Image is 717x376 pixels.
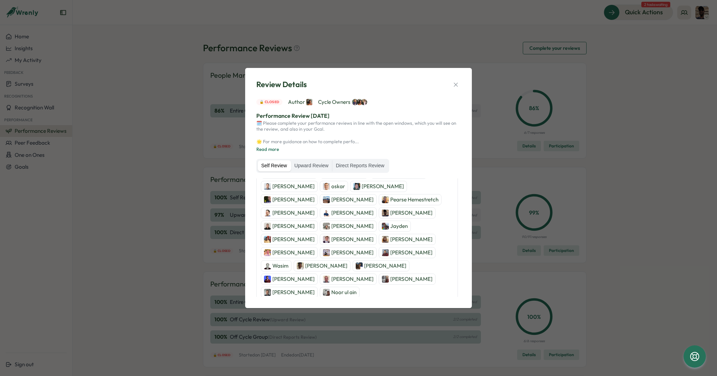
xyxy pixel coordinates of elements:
[264,196,271,203] img: Anthony Iles
[382,209,389,216] img: Jamalah Bryan
[356,99,363,105] img: Viveca Riley
[362,183,404,190] p: [PERSON_NAME]
[320,194,377,205] a: Adria Figueres[PERSON_NAME]
[318,98,367,106] span: Cycle Owners
[331,222,373,230] p: [PERSON_NAME]
[272,249,315,256] p: [PERSON_NAME]
[261,260,292,271] a: WasimWasim
[264,289,271,296] img: Jamie Batabyal
[323,276,330,283] img: David McNair
[331,196,373,204] p: [PERSON_NAME]
[382,249,389,256] img: Alberto Roldan
[272,262,288,270] p: Wasim
[256,146,279,153] button: Read more
[331,249,373,256] p: [PERSON_NAME]
[364,262,406,270] p: [PERSON_NAME]
[306,99,312,105] img: Viveca Riley
[272,289,315,296] p: [PERSON_NAME]
[259,99,279,105] span: 🔒 Closed
[382,223,389,230] img: Jayden
[331,289,356,296] p: Noor ul ain
[272,209,315,217] p: [PERSON_NAME]
[353,260,409,271] a: Peter Ladds[PERSON_NAME]
[264,236,271,243] img: Reza Salehipour
[379,194,441,205] a: Pearse HemestretchPearse Hemestretch
[261,207,318,218] a: Chris Hogben[PERSON_NAME]
[264,276,271,283] img: Henry Dennis
[379,221,411,232] a: JaydenJayden
[390,209,432,217] p: [PERSON_NAME]
[297,262,304,269] img: Larry Sule-Balogun
[323,249,330,256] img: Leanne Zammit
[264,183,271,190] img: Damir Becarevic
[323,289,330,296] img: Noor ul ain
[331,183,345,190] p: oskar
[323,196,330,203] img: Adria Figueres
[294,260,350,271] a: Larry Sule-Balogun[PERSON_NAME]
[361,99,367,105] img: Hannah Saunders
[291,160,332,171] label: Upward Review
[320,274,377,285] a: David McNair[PERSON_NAME]
[390,236,432,243] p: [PERSON_NAME]
[261,287,318,298] a: Jamie Batabyal[PERSON_NAME]
[320,207,377,218] a: James Nock[PERSON_NAME]
[331,275,373,283] p: [PERSON_NAME]
[379,247,436,258] a: Alberto Roldan[PERSON_NAME]
[264,249,271,256] img: David Kavanagh
[350,181,407,192] a: Gerome Braddock[PERSON_NAME]
[261,221,318,232] a: Thomas Wroe[PERSON_NAME]
[272,236,315,243] p: [PERSON_NAME]
[382,276,389,283] img: Craig Broughton
[272,275,315,283] p: [PERSON_NAME]
[261,181,318,192] a: Damir Becarevic[PERSON_NAME]
[323,223,330,230] img: Greg Youngman
[323,236,330,243] img: Brendan Lawton
[331,209,373,217] p: [PERSON_NAME]
[261,274,318,285] a: Henry Dennis[PERSON_NAME]
[320,181,348,192] a: oskaroskar
[390,249,432,256] p: [PERSON_NAME]
[256,79,307,90] span: Review Details
[264,223,271,230] img: Thomas Wroe
[379,234,436,245] a: Layton Burchell[PERSON_NAME]
[261,247,318,258] a: David Kavanagh[PERSON_NAME]
[379,207,436,218] a: Jamalah Bryan[PERSON_NAME]
[256,120,461,145] p: 🗓️ Please complete your performance reviews in line with the open windows, which you will see on ...
[272,196,315,204] p: [PERSON_NAME]
[320,247,377,258] a: Leanne Zammit[PERSON_NAME]
[379,274,436,285] a: Craig Broughton[PERSON_NAME]
[256,112,461,120] p: Performance Review [DATE]
[288,98,312,106] span: Author
[390,275,432,283] p: [PERSON_NAME]
[382,236,389,243] img: Layton Burchell
[264,209,271,216] img: Chris Hogben
[320,287,360,298] a: Noor ul ainNoor ul ain
[323,209,330,216] img: James Nock
[261,194,318,205] a: Anthony Iles[PERSON_NAME]
[390,196,438,204] p: Pearse Hemestretch
[272,183,315,190] p: [PERSON_NAME]
[264,262,271,269] img: Wasim
[323,183,330,190] img: oskar
[305,262,347,270] p: [PERSON_NAME]
[320,234,377,245] a: Brendan Lawton[PERSON_NAME]
[390,222,408,230] p: Jayden
[331,236,373,243] p: [PERSON_NAME]
[353,183,360,190] img: Gerome Braddock
[352,99,358,105] img: Hanna Smith
[332,160,388,171] label: Direct Reports Review
[258,160,290,171] label: Self Review
[261,234,318,245] a: Reza Salehipour[PERSON_NAME]
[382,196,389,203] img: Pearse Hemestretch
[272,222,315,230] p: [PERSON_NAME]
[320,221,377,232] a: Greg Youngman[PERSON_NAME]
[356,262,363,269] img: Peter Ladds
